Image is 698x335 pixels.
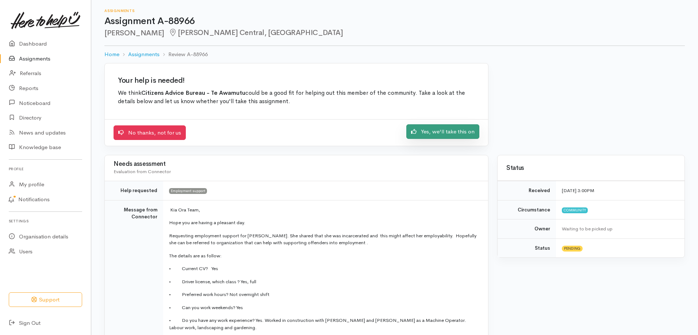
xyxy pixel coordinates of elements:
[229,291,269,297] span: Not overnight shift
[169,206,479,214] p: Kia Ora Team,
[498,238,556,257] td: Status
[118,77,475,85] h2: Your help is needed!
[160,50,208,59] li: Review A-88966
[9,292,82,307] button: Support
[118,89,475,106] p: We think could be a good fit for helping out this member of the community. Take a look at the det...
[406,124,479,139] a: Yes, we'll take this on
[9,216,82,226] h6: Settings
[169,291,229,297] span: • Preferred work hours?
[169,304,235,311] span: • Can you work weekends?
[141,89,245,97] b: Citizens Advice Bureau - Te Awamutu
[169,265,218,272] span: • Current CV? Yes
[169,219,245,226] span: Hope you are having a pleasant day.
[169,253,222,259] span: The details are as follow:
[169,28,343,37] span: [PERSON_NAME] Central, [GEOGRAPHIC_DATA]
[169,188,207,194] span: Employment support
[128,50,160,59] a: Assignments
[104,29,685,37] h2: [PERSON_NAME]
[169,233,476,246] span: Requesting employment support for [PERSON_NAME]. She shared that she was incarcerated and this mi...
[114,125,186,140] a: No thanks, not for us
[169,317,466,331] span: Yes. Worked in construction with [PERSON_NAME] and [PERSON_NAME] as a Machine Operator. Labour wo...
[114,161,479,168] h3: Needs assessment
[506,165,676,172] h3: Status
[169,278,240,285] span: • Driver license, which class ?
[236,304,243,311] span: Yes
[562,187,594,194] time: [DATE] 3:00PM
[498,219,556,239] td: Owner
[114,168,171,175] span: Evaluation from Connector
[169,317,255,323] span: • Do you have any work experience?
[498,200,556,219] td: Circumstance
[9,164,82,174] h6: Profile
[104,46,685,63] nav: breadcrumb
[562,246,583,252] span: Pending
[105,181,163,200] td: Help requested
[241,278,256,285] span: Yes, full
[562,207,588,213] span: Community
[104,50,119,59] a: Home
[104,9,685,13] h6: Assignments
[498,181,556,200] td: Received
[562,225,676,233] div: Waiting to be picked up
[104,16,685,27] h1: Assignment A-88966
